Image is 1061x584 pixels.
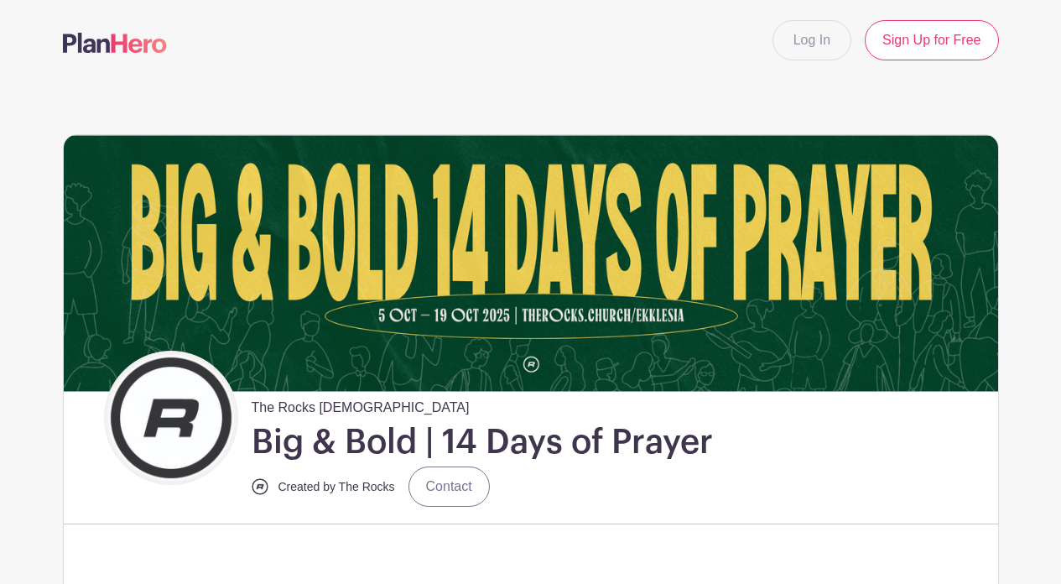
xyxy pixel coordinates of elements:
[252,421,713,463] h1: Big & Bold | 14 Days of Prayer
[252,391,470,418] span: The Rocks [DEMOGRAPHIC_DATA]
[278,480,395,493] small: Created by The Rocks
[63,33,167,53] img: logo-507f7623f17ff9eddc593b1ce0a138ce2505c220e1c5a4e2b4648c50719b7d32.svg
[408,467,490,507] a: Contact
[64,135,998,391] img: Big&Bold%2014%20Days%20of%20Prayer_Header.png
[252,478,268,495] img: Icon%20Logo_B.jpg
[865,20,998,60] a: Sign Up for Free
[772,20,851,60] a: Log In
[108,355,234,481] img: Icon%20Logo_B.jpg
